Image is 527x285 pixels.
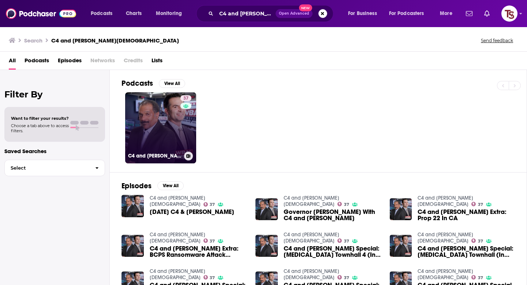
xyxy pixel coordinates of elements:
[86,8,122,19] button: open menu
[481,7,493,20] a: Show notifications dropdown
[479,37,515,44] button: Send feedback
[284,209,381,221] span: Governor [PERSON_NAME] With C4 and [PERSON_NAME]
[471,202,483,206] a: 37
[284,209,381,221] a: Governor Larry Hogan With C4 and Bryan Nehman
[150,209,234,215] a: 01-02-23 C4 & Bryan Nehman
[51,37,179,44] h3: C4 and [PERSON_NAME][DEMOGRAPHIC_DATA]
[210,276,215,280] span: 37
[122,195,144,217] img: 01-02-23 C4 & Bryan Nehman
[418,245,515,258] a: C4 and Bryan Nehman Special: Coronavirus Townhall (In Partnership With GBMC)
[126,8,142,19] span: Charts
[478,240,483,243] span: 37
[418,232,473,244] a: C4 and Bryan Nehman
[418,268,473,281] a: C4 and Bryan Nehman
[124,55,143,70] span: Credits
[418,209,515,221] span: C4 and [PERSON_NAME] Extra: Prop 22 In CA
[343,8,386,19] button: open menu
[276,9,313,18] button: Open AdvancedNew
[159,79,185,88] button: View All
[284,195,339,207] a: C4 and Bryan Nehman
[128,153,181,159] h3: C4 and [PERSON_NAME][DEMOGRAPHIC_DATA]
[203,275,215,280] a: 37
[4,148,105,155] p: Saved Searches
[344,240,349,243] span: 37
[344,203,349,206] span: 37
[390,198,412,221] img: C4 and Bryan Nehman Extra: Prop 22 In CA
[6,7,76,21] img: Podchaser - Follow, Share and Rate Podcasts
[418,245,515,258] span: C4 and [PERSON_NAME] Special: [MEDICAL_DATA] Townhall (In Partnership With GBMC)
[150,209,234,215] span: [DATE] C4 & [PERSON_NAME]
[121,8,146,19] a: Charts
[150,195,205,207] a: C4 and Bryan Nehman
[501,5,517,22] span: Logged in as TvSMediaGroup
[5,166,89,170] span: Select
[122,235,144,257] img: C4 and Bryan Nehman Extra: BCPS Ransomware Attack Update
[203,238,215,243] a: 37
[348,8,377,19] span: For Business
[389,8,424,19] span: For Podcasters
[180,95,191,101] a: 37
[478,276,483,280] span: 37
[284,245,381,258] span: C4 and [PERSON_NAME] Special: [MEDICAL_DATA] Townhall 4 (In Partnership With GBMC)
[418,209,515,221] a: C4 and Bryan Nehman Extra: Prop 22 In CA
[203,202,215,207] a: 37
[471,275,483,280] a: 37
[501,5,517,22] img: User Profile
[255,235,278,257] img: C4 and Bryan Nehman Special: Coronavirus Townhall 4 (In Partnership With GBMC)
[150,232,205,244] a: C4 and Bryan Nehman
[471,238,483,243] a: 37
[152,55,162,70] a: Lists
[210,203,215,206] span: 37
[255,198,278,221] img: Governor Larry Hogan With C4 and Bryan Nehman
[337,238,349,243] a: 37
[279,12,309,15] span: Open Advanced
[25,55,49,70] a: Podcasts
[150,268,205,281] a: C4 and Bryan Nehman
[122,181,184,190] a: EpisodesView All
[91,8,112,19] span: Podcasts
[299,4,312,11] span: New
[337,275,349,280] a: 37
[11,123,69,133] span: Choose a tab above to access filters.
[150,245,247,258] a: C4 and Bryan Nehman Extra: BCPS Ransomware Attack Update
[157,181,184,190] button: View All
[344,276,349,280] span: 37
[183,95,188,102] span: 37
[463,7,475,20] a: Show notifications dropdown
[210,240,215,243] span: 37
[156,8,182,19] span: Monitoring
[9,55,16,70] a: All
[384,8,435,19] button: open menu
[122,79,185,88] a: PodcastsView All
[203,5,340,22] div: Search podcasts, credits, & more...
[337,202,349,206] a: 37
[216,8,276,19] input: Search podcasts, credits, & more...
[440,8,452,19] span: More
[478,203,483,206] span: 37
[284,232,339,244] a: C4 and Bryan Nehman
[418,195,473,207] a: C4 and Bryan Nehman
[284,245,381,258] a: C4 and Bryan Nehman Special: Coronavirus Townhall 4 (In Partnership With GBMC)
[24,37,42,44] h3: Search
[4,89,105,100] h2: Filter By
[150,245,247,258] span: C4 and [PERSON_NAME] Extra: BCPS Ransomware Attack Update
[435,8,461,19] button: open menu
[125,92,196,163] a: 37C4 and [PERSON_NAME][DEMOGRAPHIC_DATA]
[122,79,153,88] h2: Podcasts
[501,5,517,22] button: Show profile menu
[390,235,412,257] img: C4 and Bryan Nehman Special: Coronavirus Townhall (In Partnership With GBMC)
[58,55,82,70] a: Episodes
[4,160,105,176] button: Select
[151,8,191,19] button: open menu
[11,116,69,121] span: Want to filter your results?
